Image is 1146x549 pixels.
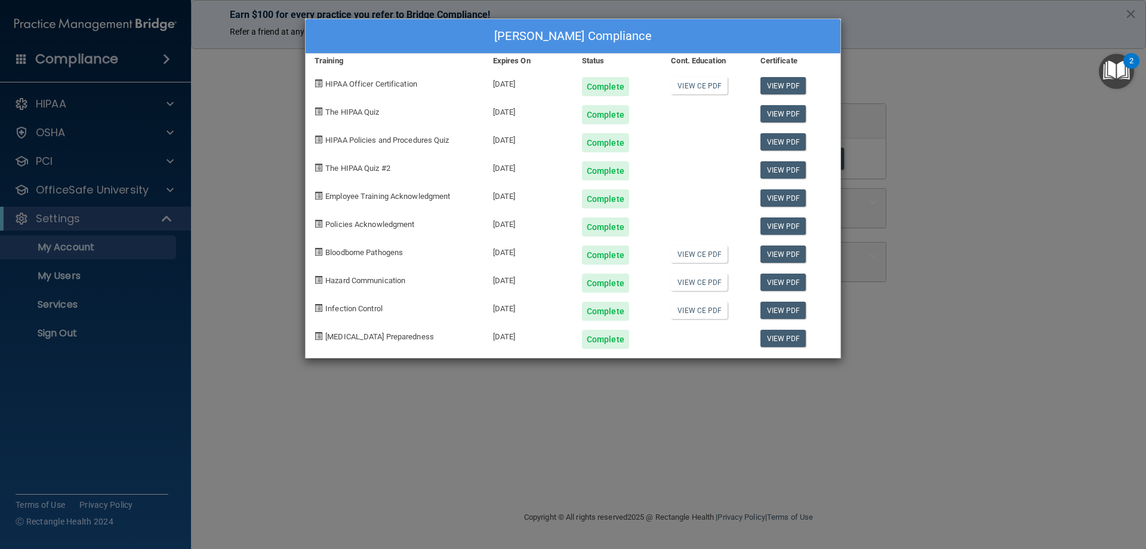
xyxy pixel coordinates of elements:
[760,161,806,179] a: View PDF
[751,54,840,68] div: Certificate
[484,237,573,265] div: [DATE]
[325,79,417,88] span: HIPAA Officer Certification
[306,54,484,68] div: Training
[325,108,379,116] span: The HIPAA Quiz
[671,302,728,319] a: View CE PDF
[582,105,629,124] div: Complete
[671,77,728,94] a: View CE PDF
[325,304,383,313] span: Infection Control
[484,321,573,349] div: [DATE]
[662,54,751,68] div: Cont. Education
[760,189,806,207] a: View PDF
[582,246,629,265] div: Complete
[582,302,629,321] div: Complete
[760,246,806,263] a: View PDF
[1129,61,1133,76] div: 2
[484,265,573,293] div: [DATE]
[760,274,806,291] a: View PDF
[325,220,414,229] span: Policies Acknowledgment
[1099,54,1134,89] button: Open Resource Center, 2 new notifications
[760,217,806,235] a: View PDF
[582,189,629,208] div: Complete
[325,276,405,285] span: Hazard Communication
[760,133,806,151] a: View PDF
[582,274,629,293] div: Complete
[484,124,573,152] div: [DATE]
[484,208,573,237] div: [DATE]
[582,77,629,96] div: Complete
[484,293,573,321] div: [DATE]
[306,19,840,54] div: [PERSON_NAME] Compliance
[325,248,403,257] span: Bloodborne Pathogens
[760,302,806,319] a: View PDF
[671,246,728,263] a: View CE PDF
[484,54,573,68] div: Expires On
[484,180,573,208] div: [DATE]
[484,152,573,180] div: [DATE]
[484,68,573,96] div: [DATE]
[582,217,629,237] div: Complete
[325,332,434,341] span: [MEDICAL_DATA] Preparedness
[582,330,629,349] div: Complete
[573,54,662,68] div: Status
[760,330,806,347] a: View PDF
[760,77,806,94] a: View PDF
[325,192,450,201] span: Employee Training Acknowledgment
[325,164,390,173] span: The HIPAA Quiz #2
[671,274,728,291] a: View CE PDF
[582,133,629,152] div: Complete
[582,161,629,180] div: Complete
[325,136,449,145] span: HIPAA Policies and Procedures Quiz
[484,96,573,124] div: [DATE]
[760,105,806,122] a: View PDF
